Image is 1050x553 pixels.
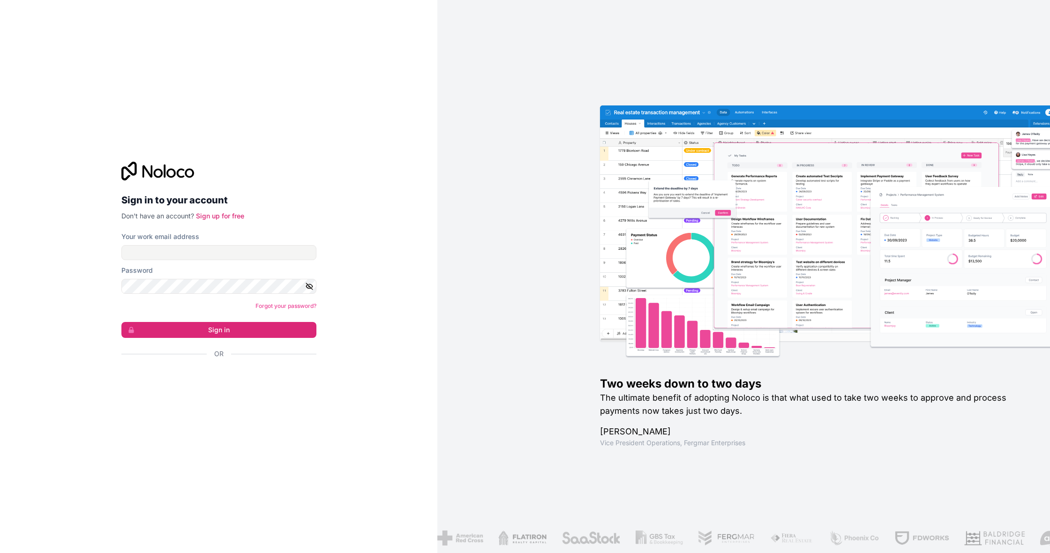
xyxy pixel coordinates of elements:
iframe: Sign in with Google Button [117,369,314,389]
a: Forgot your password? [255,302,316,309]
img: /assets/fergmar-CudnrXN5.png [697,531,754,546]
img: /assets/phoenix-BREaitsQ.png [828,531,878,546]
img: /assets/gbstax-C-GtDUiK.png [634,531,682,546]
img: /assets/baldridge-DxmPIwAm.png [963,531,1024,546]
h1: Vice President Operations , Fergmar Enterprises [600,438,1020,448]
a: Sign up for free [196,212,244,220]
h2: Sign in to your account [121,192,316,209]
img: /assets/american-red-cross-BAupjrZR.png [436,531,482,546]
h1: Two weeks down to two days [600,376,1020,391]
span: Don't have an account? [121,212,194,220]
button: Sign in [121,322,316,338]
div: Sign in with Google. Opens in new tab [121,369,309,389]
img: /assets/fiera-fwj2N5v4.png [769,531,813,546]
h2: The ultimate benefit of adopting Noloco is that what used to take two weeks to approve and proces... [600,391,1020,418]
img: /assets/fdworks-Bi04fVtw.png [893,531,948,546]
label: Password [121,266,153,275]
input: Email address [121,245,316,260]
img: /assets/flatiron-C8eUkumj.png [497,531,546,546]
input: Password [121,279,316,294]
label: Your work email address [121,232,199,241]
h1: [PERSON_NAME] [600,425,1020,438]
img: /assets/saastock-C6Zbiodz.png [560,531,619,546]
span: Or [214,349,224,359]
